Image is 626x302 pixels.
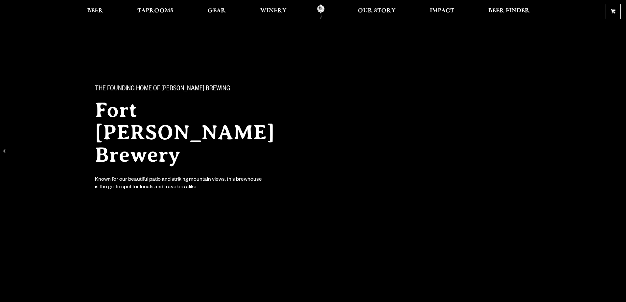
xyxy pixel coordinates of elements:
[95,99,300,166] h2: Fort [PERSON_NAME] Brewery
[358,8,396,13] span: Our Story
[488,8,530,13] span: Beer Finder
[83,4,107,19] a: Beer
[426,4,458,19] a: Impact
[309,4,333,19] a: Odell Home
[95,176,263,192] div: Known for our beautiful patio and striking mountain views, this brewhouse is the go-to spot for l...
[95,85,230,94] span: The Founding Home of [PERSON_NAME] Brewing
[208,8,226,13] span: Gear
[203,4,230,19] a: Gear
[256,4,291,19] a: Winery
[137,8,174,13] span: Taprooms
[430,8,454,13] span: Impact
[133,4,178,19] a: Taprooms
[354,4,400,19] a: Our Story
[260,8,287,13] span: Winery
[87,8,103,13] span: Beer
[484,4,534,19] a: Beer Finder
